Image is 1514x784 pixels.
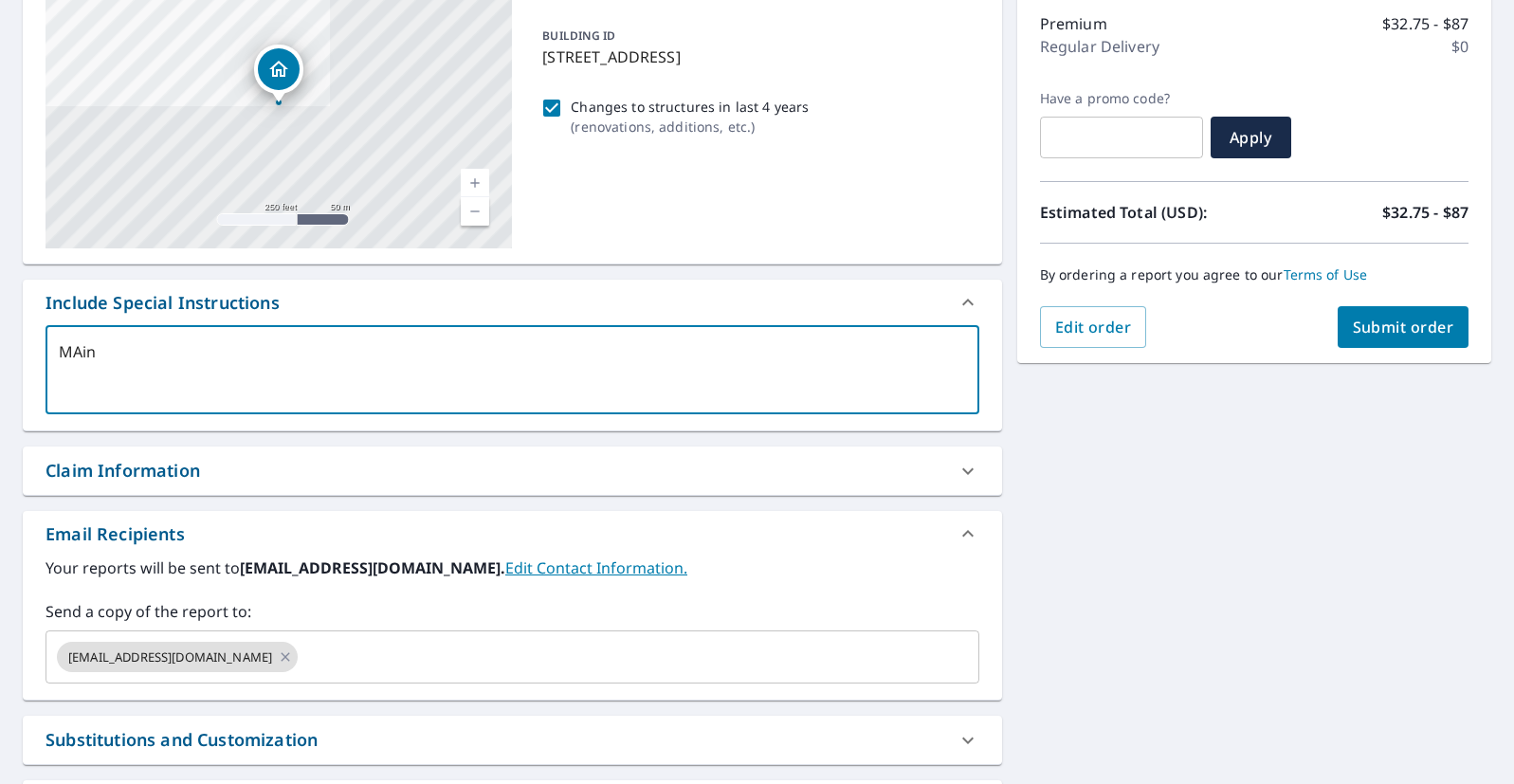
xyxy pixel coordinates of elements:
div: Email Recipients [46,521,185,547]
b: [EMAIL_ADDRESS][DOMAIN_NAME]. [240,557,505,578]
p: [STREET_ADDRESS] [542,46,971,68]
button: Submit order [1338,306,1469,348]
p: Estimated Total (USD): [1040,201,1254,224]
span: Apply [1226,127,1276,148]
a: Current Level 17, Zoom In [461,169,489,197]
span: Submit order [1353,317,1454,337]
div: Include Special Instructions [23,280,1002,325]
label: Your reports will be sent to [46,556,979,579]
span: Edit order [1055,317,1132,337]
button: Apply [1211,117,1291,158]
p: $0 [1451,35,1468,58]
label: Have a promo code? [1040,90,1203,107]
div: Dropped pin, building 1, Residential property, 818 Kingston Rd Baltimore, MD 21212 [254,45,303,103]
label: Send a copy of the report to: [46,600,979,623]
p: $32.75 - $87 [1382,201,1468,224]
div: Substitutions and Customization [46,727,318,753]
div: Claim Information [23,447,1002,495]
div: Substitutions and Customization [23,716,1002,764]
p: $32.75 - $87 [1382,12,1468,35]
p: Changes to structures in last 4 years [571,97,809,117]
textarea: MAin [59,343,966,397]
p: Premium [1040,12,1107,35]
div: Include Special Instructions [46,290,280,316]
div: Email Recipients [23,511,1002,556]
div: Claim Information [46,458,200,483]
a: EditContactInfo [505,557,687,578]
p: BUILDING ID [542,27,615,44]
button: Edit order [1040,306,1147,348]
p: ( renovations, additions, etc. ) [571,117,809,137]
p: Regular Delivery [1040,35,1159,58]
div: [EMAIL_ADDRESS][DOMAIN_NAME] [57,642,298,672]
p: By ordering a report you agree to our [1040,266,1468,283]
a: Terms of Use [1284,265,1368,283]
span: [EMAIL_ADDRESS][DOMAIN_NAME] [57,648,283,666]
a: Current Level 17, Zoom Out [461,197,489,226]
